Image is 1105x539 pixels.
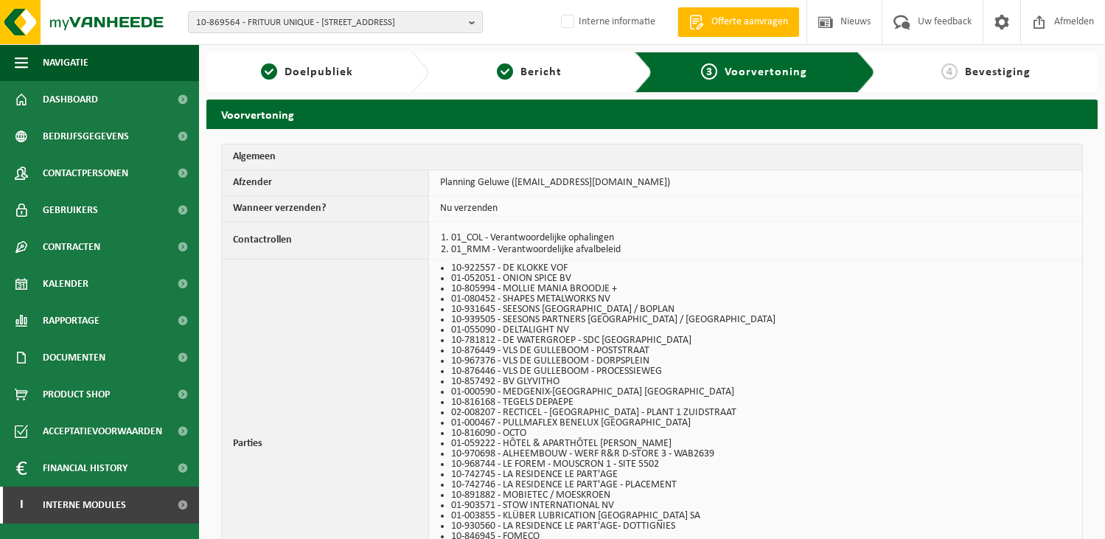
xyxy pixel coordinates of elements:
li: 10-967376 - VLS DE GULLEBOOM - DORPSPLEIN [451,356,1064,366]
span: Bedrijfsgegevens [43,118,129,155]
span: I [15,487,28,524]
li: 10-931645 - SEESONS [GEOGRAPHIC_DATA] / BOPLAN [451,305,1064,315]
li: 10-939505 - SEESONS PARTNERS [GEOGRAPHIC_DATA] / [GEOGRAPHIC_DATA] [451,315,1064,325]
li: 01-000467 - PULLMAFLEX BENELUX [GEOGRAPHIC_DATA] [451,418,1064,428]
li: 01-080452 - SHAPES METALWORKS NV [451,294,1064,305]
span: Acceptatievoorwaarden [43,413,162,450]
button: 10-869564 - FRITUUR UNIQUE - [STREET_ADDRESS] [188,11,483,33]
span: Gebruikers [43,192,98,229]
span: Product Shop [43,376,110,413]
li: 10-781812 - DE WATERGROEP - SDC [GEOGRAPHIC_DATA] [451,335,1064,346]
span: Contactpersonen [43,155,128,192]
td: Nu verzenden [429,196,1082,222]
th: Contactrollen [222,222,429,260]
span: 4 [941,63,958,80]
span: Interne modules [43,487,126,524]
span: Rapportage [43,302,100,339]
span: Contracten [43,229,100,265]
li: 10-970698 - ALHEEMBOUW - WERF R&R D-STORE 3 - WAB2639 [451,449,1064,459]
li: 02-008207 - RECTICEL - [GEOGRAPHIC_DATA] - PLANT 1 ZUIDSTRAAT [451,408,1064,418]
li: 10-891882 - MOBIETEC / MOESKROEN [451,490,1064,501]
li: 10-816090 - OCTO [451,428,1064,439]
a: Offerte aanvragen [677,7,799,37]
th: Wanneer verzenden? [222,196,429,222]
th: Afzender [222,170,429,196]
span: Financial History [43,450,128,487]
span: Dashboard [43,81,98,118]
li: 01-000590 - MEDGENIX-[GEOGRAPHIC_DATA] [GEOGRAPHIC_DATA] [451,387,1064,397]
th: Algemeen [222,145,1082,170]
li: 01-055090 - DELTALIGHT NV [451,325,1064,335]
li: 01_COL - Verantwoordelijke ophalingen [451,233,1064,243]
li: 10-876449 - VLS DE GULLEBOOM - POSTSTRAAT [451,346,1064,356]
li: 10-816168 - TEGELS DEPAEPE [451,397,1064,408]
label: Interne informatie [558,11,655,33]
span: Navigatie [43,44,88,81]
span: 3 [701,63,717,80]
td: Planning Geluwe ([EMAIL_ADDRESS][DOMAIN_NAME]) [429,170,1082,196]
span: Kalender [43,265,88,302]
li: 01-903571 - STOW INTERNATIONAL NV [451,501,1064,511]
span: Doelpubliek [285,66,353,78]
li: 10-742746 - LA RESIDENCE LE PART'AGE - PLACEMENT [451,480,1064,490]
span: Offerte aanvragen [708,15,792,29]
li: 10-742745 - LA RESIDENCE LE PART'AGE [451,470,1064,480]
span: Bevestiging [965,66,1031,78]
li: 10-876446 - VLS DE GULLEBOOM - PROCESSIEWEG [451,366,1064,377]
li: 10-857492 - BV GLYVITHO [451,377,1064,387]
span: Voorvertoning [725,66,807,78]
li: 01-052051 - ONION SPICE BV [451,274,1064,284]
span: Bericht [520,66,562,78]
li: 10-930560 - LA RESIDENCE LE PART'AGE- DOTTIGNIES [451,521,1064,532]
li: 10-922557 - DE KLOKKE VOF [451,263,1064,274]
li: 01_RMM - Verantwoordelijke afvalbeleid [451,245,1064,255]
h2: Voorvertoning [206,100,1098,128]
li: 10-968744 - LE FOREM - MOUSCRON 1 - SITE 5502 [451,459,1064,470]
li: 01-003855 - KLÜBER LUBRICATION [GEOGRAPHIC_DATA] SA [451,511,1064,521]
span: 10-869564 - FRITUUR UNIQUE - [STREET_ADDRESS] [196,12,463,34]
li: 01-059222 - HÔTEL & APARTHÔTEL [PERSON_NAME] [451,439,1064,449]
span: 2 [497,63,513,80]
span: 1 [261,63,277,80]
li: 10-805994 - MOLLIE MANIA BROODJE + [451,284,1064,294]
span: Documenten [43,339,105,376]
